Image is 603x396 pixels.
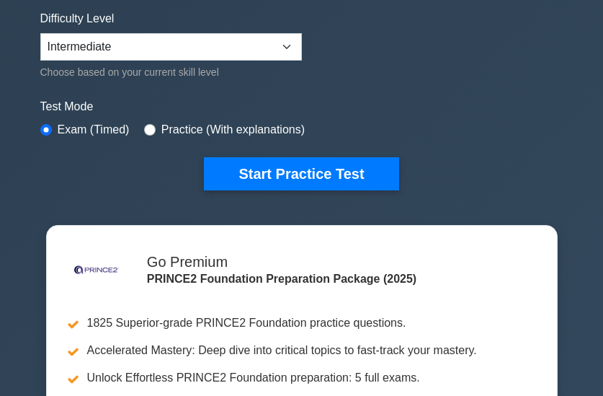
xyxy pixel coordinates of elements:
label: Exam (Timed) [58,121,130,138]
label: Difficulty Level [40,10,115,27]
label: Practice (With explanations) [161,121,305,138]
button: Start Practice Test [204,157,398,190]
div: Choose based on your current skill level [40,63,302,81]
label: Test Mode [40,98,563,115]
